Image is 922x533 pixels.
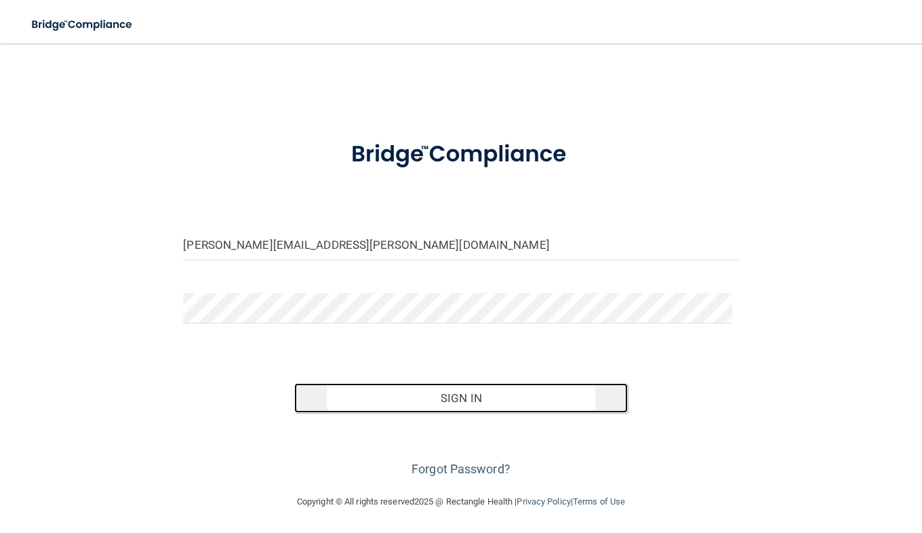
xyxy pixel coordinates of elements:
iframe: Drift Widget Chat Controller [687,437,906,491]
div: Copyright © All rights reserved 2025 @ Rectangle Health | | [214,480,708,524]
img: bridge_compliance_login_screen.278c3ca4.svg [327,125,595,184]
a: Terms of Use [573,496,625,507]
a: Forgot Password? [412,462,510,476]
a: Privacy Policy [517,496,570,507]
input: Email [183,230,738,260]
img: bridge_compliance_login_screen.278c3ca4.svg [20,11,145,39]
button: Sign In [294,383,628,413]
